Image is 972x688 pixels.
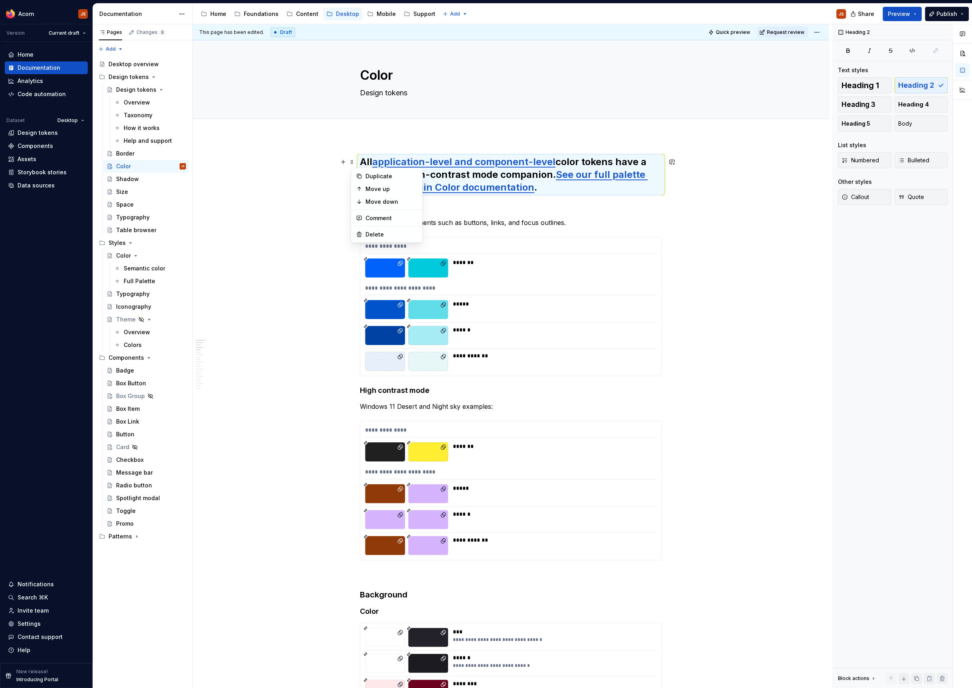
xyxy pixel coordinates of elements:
[124,99,150,106] div: Overview
[5,578,88,591] button: Notifications
[6,30,25,36] div: Version
[116,392,145,400] div: Box Group
[49,30,79,36] span: Current draft
[895,97,948,112] button: Heading 4
[838,97,891,112] button: Heading 3
[358,66,660,85] textarea: Color
[6,9,15,19] img: 894890ef-b4b9-4142-abf4-a08b65caed53.png
[16,676,58,683] p: Introducing Portal
[116,213,150,221] div: Typography
[103,83,189,96] a: Design tokens
[883,7,922,21] button: Preview
[925,7,969,21] button: Publish
[109,60,159,68] div: Desktop overview
[103,313,189,326] a: Theme
[18,129,58,137] div: Design tokens
[18,64,60,72] div: Documentation
[18,593,48,601] div: Search ⌘K
[838,116,891,132] button: Heading 5
[124,264,165,272] div: Semantic color
[898,101,929,108] span: Heading 4
[5,591,88,604] button: Search ⌘K
[895,189,948,205] button: Quote
[103,441,189,453] a: Card
[96,58,189,71] a: Desktop overview
[96,58,189,543] div: Page tree
[116,469,153,477] div: Message bar
[124,124,160,132] div: How it works
[898,156,929,164] span: Bulleted
[103,173,189,185] a: Shadow
[365,198,417,206] div: Move down
[111,134,189,147] a: Help and support
[360,607,662,616] h4: Color
[124,111,152,119] div: Taxonomy
[116,443,129,451] div: Card
[18,620,41,628] div: Settings
[116,494,160,502] div: Spotlight modal
[18,580,54,588] div: Notifications
[401,8,439,20] a: Support
[109,239,126,247] div: Styles
[5,153,88,166] a: Assets
[838,178,872,186] div: Other styles
[5,179,88,192] a: Data sources
[109,73,149,81] div: Design tokens
[364,8,399,20] a: Mobile
[116,303,151,311] div: Iconography
[116,481,152,489] div: Radio button
[103,198,189,211] a: Space
[895,152,948,168] button: Bulleted
[838,66,868,74] div: Text styles
[358,87,660,99] textarea: Design tokens
[111,96,189,109] a: Overview
[124,341,142,349] div: Colors
[99,10,175,18] div: Documentation
[18,77,43,85] div: Analytics
[124,137,172,145] div: Help and support
[45,28,89,39] button: Current draft
[103,160,189,173] a: ColorJS
[96,43,126,55] button: Add
[116,430,134,438] div: Button
[16,668,48,675] p: New release!
[18,607,49,615] div: Invite team
[2,5,91,22] button: AcornJS
[413,10,435,18] div: Support
[440,8,470,20] button: Add
[103,415,189,428] a: Box Link
[842,101,875,108] span: Heading 3
[116,315,136,323] div: Theme
[296,10,318,18] div: Content
[96,71,189,83] div: Design tokens
[5,48,88,61] a: Home
[103,249,189,262] a: Color
[103,211,189,224] a: Typography
[5,604,88,617] a: Invite team
[111,326,189,339] a: Overview
[116,507,136,515] div: Toggle
[283,8,322,20] a: Content
[5,166,88,179] a: Storybook stories
[936,10,957,18] span: Publish
[842,120,870,128] span: Heading 5
[360,386,662,395] h4: High contrast mode
[103,288,189,300] a: Typography
[111,122,189,134] a: How it works
[18,51,34,59] div: Home
[103,377,189,390] a: Box Button
[103,453,189,466] a: Checkbox
[159,29,166,35] span: 8
[103,224,189,237] a: Table browser
[103,492,189,505] a: Spotlight modal
[895,116,948,132] button: Body
[716,29,750,35] span: Quick preview
[54,115,88,126] button: Desktop
[372,156,555,168] a: application-level and component-level
[116,367,134,375] div: Badge
[18,181,55,189] div: Data sources
[858,10,874,18] span: Share
[18,142,53,150] div: Components
[838,189,891,205] button: Callout
[271,28,295,37] div: Draft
